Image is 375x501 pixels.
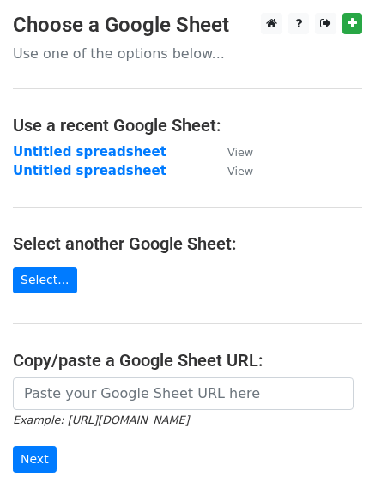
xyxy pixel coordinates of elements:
p: Use one of the options below... [13,45,362,63]
h4: Use a recent Google Sheet: [13,115,362,136]
small: Example: [URL][DOMAIN_NAME] [13,413,189,426]
input: Next [13,446,57,473]
h4: Select another Google Sheet: [13,233,362,254]
small: View [227,165,253,178]
a: Untitled spreadsheet [13,144,166,160]
input: Paste your Google Sheet URL here [13,377,354,410]
a: Untitled spreadsheet [13,163,166,178]
iframe: Chat Widget [289,419,375,501]
a: View [210,144,253,160]
a: Select... [13,267,77,293]
h3: Choose a Google Sheet [13,13,362,38]
h4: Copy/paste a Google Sheet URL: [13,350,362,371]
a: View [210,163,253,178]
small: View [227,146,253,159]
